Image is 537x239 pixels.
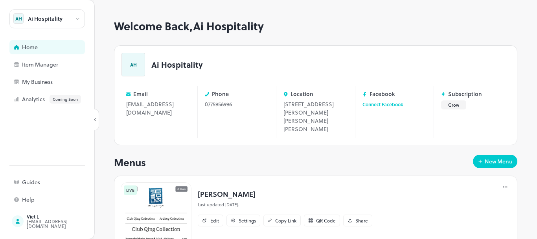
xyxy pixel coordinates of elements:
div: Home [22,44,101,50]
p: Email [133,91,148,97]
div: Coming Soon [50,95,81,104]
h1: Welcome Back, Ai Hospitality [114,20,517,33]
div: Ai Hospitality [28,16,63,22]
div: Viet L [27,214,101,219]
p: Phone [212,91,229,97]
p: [PERSON_NAME] [198,189,372,199]
button: Grow [441,100,466,109]
p: Location [291,91,313,97]
div: LIVE [124,185,137,195]
div: Edit [210,218,219,223]
div: [EMAIL_ADDRESS][DOMAIN_NAME] [126,100,190,117]
div: Guides [22,180,101,185]
div: Settings [239,218,256,223]
div: 0775956996 [205,100,269,108]
div: New Menu [485,159,513,164]
div: QR Code [316,218,336,223]
button: New Menu [473,155,517,168]
div: Item Manager [22,62,101,67]
p: Facebook [370,91,395,97]
p: Subscription [448,91,482,97]
div: [STREET_ADDRESS][PERSON_NAME][PERSON_NAME][PERSON_NAME] [283,100,348,133]
div: AH [13,13,24,24]
div: Analytics [22,95,101,104]
div: My Business [22,79,101,85]
div: Help [22,197,101,202]
div: Share [355,218,368,223]
div: Copy Link [275,218,296,223]
div: AH [121,53,145,76]
p: Menus [114,155,146,170]
p: Last updated [DATE]. [198,202,372,208]
a: Connect Facebook [362,101,403,108]
p: Ai Hospitality [151,61,203,69]
div: [EMAIL_ADDRESS][DOMAIN_NAME] [27,219,101,228]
